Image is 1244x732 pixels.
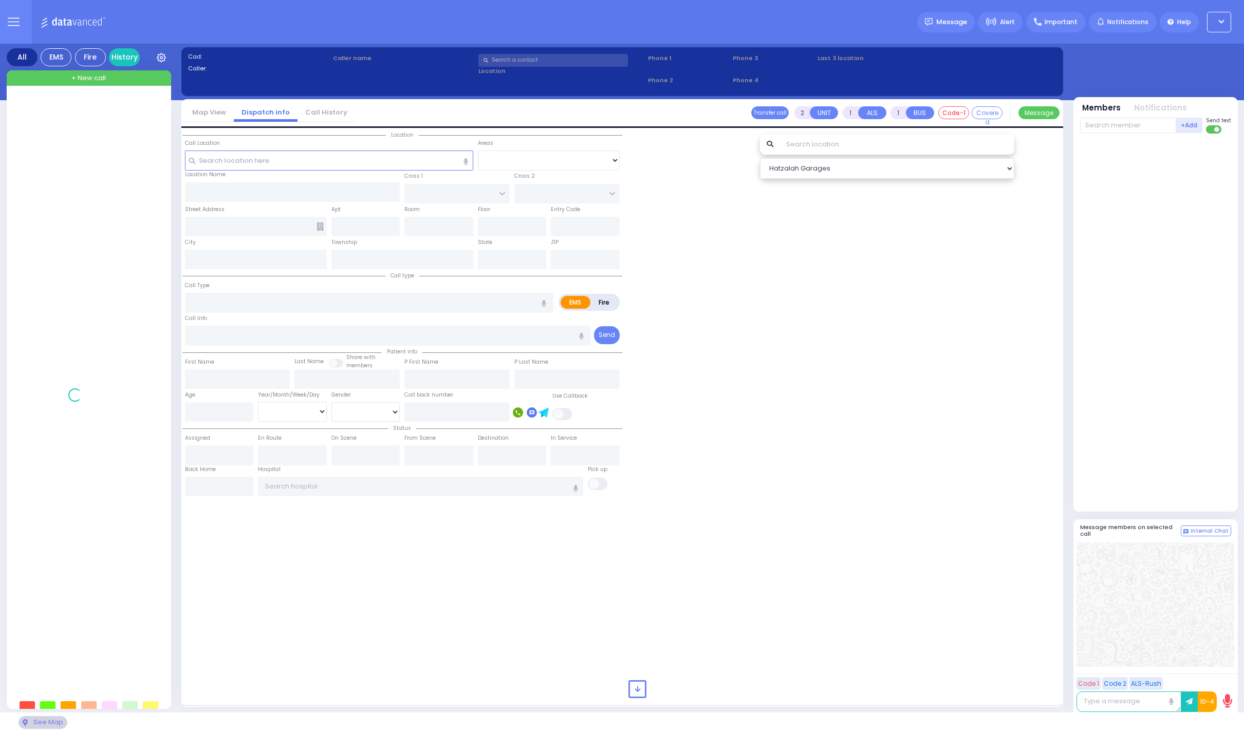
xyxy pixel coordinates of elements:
[810,106,838,119] button: UNIT
[972,106,1002,119] button: Covered
[346,353,376,361] small: Share with
[298,107,355,117] a: Call History
[1082,102,1121,114] button: Members
[185,238,196,247] label: City
[551,434,577,442] label: In Service
[779,134,1014,155] input: Search location
[404,391,453,399] label: Call back number
[258,465,281,474] label: Hospital
[41,15,109,28] img: Logo
[184,107,234,117] a: Map View
[346,362,373,369] span: members
[1000,17,1015,27] span: Alert
[331,238,357,247] label: Township
[1080,118,1176,133] input: Search member
[1076,677,1101,690] button: Code 1
[185,465,216,474] label: Back Home
[404,434,436,442] label: From Scene
[552,392,588,400] label: Use Callback
[71,73,106,83] span: + New call
[75,48,106,66] div: Fire
[478,54,628,67] input: Search a contact
[478,205,490,214] label: Floor
[514,172,535,180] label: Cross 2
[185,391,195,399] label: Age
[751,106,789,119] button: Transfer call
[1198,691,1217,712] button: 10-4
[1080,524,1181,537] h5: Message members on selected call
[331,205,341,214] label: Apt
[733,54,814,63] span: Phone 3
[648,76,729,85] span: Phone 2
[388,424,416,432] span: Status
[1102,677,1128,690] button: Code 2
[294,358,324,366] label: Last Name
[317,222,324,231] span: Other building occupants
[818,54,937,63] label: Last 3 location
[234,107,298,117] a: Dispatch info
[936,17,967,27] span: Message
[185,139,220,147] label: Call Location
[385,272,419,279] span: Call type
[331,434,357,442] label: On Scene
[1206,117,1231,124] span: Send text
[514,358,548,366] label: P Last Name
[382,348,422,355] span: Patient info
[478,238,492,247] label: State
[590,296,619,309] label: Fire
[404,205,420,214] label: Room
[185,171,226,179] label: Location Name
[185,205,225,214] label: Street Address
[478,434,509,442] label: Destination
[1045,17,1078,27] span: Important
[1134,102,1187,114] button: Notifications
[185,358,214,366] label: First Name
[1176,118,1203,133] button: +Add
[478,139,493,147] label: Areas
[258,434,282,442] label: En Route
[41,48,71,66] div: EMS
[185,434,210,442] label: Assigned
[906,106,934,119] button: BUS
[858,106,886,119] button: ALS
[1206,124,1222,135] label: Turn off text
[386,131,419,139] span: Location
[7,48,38,66] div: All
[1177,17,1191,27] span: Help
[331,391,351,399] label: Gender
[188,64,330,73] label: Caller:
[404,358,438,366] label: P First Name
[551,205,580,214] label: Entry Code
[258,391,327,399] div: Year/Month/Week/Day
[185,151,473,170] input: Search location here
[1129,677,1163,690] button: ALS-Rush
[733,76,814,85] span: Phone 4
[588,465,607,474] label: Pick up
[1018,106,1060,119] button: Message
[925,18,933,26] img: message.svg
[404,172,423,180] label: Cross 1
[1191,528,1229,535] span: Internal Chat
[594,326,620,344] button: Send
[1181,525,1231,537] button: Internal Chat
[333,54,475,63] label: Caller name
[188,52,330,61] label: Cad:
[551,238,559,247] label: ZIP
[18,716,67,729] div: See map
[648,54,729,63] span: Phone 1
[185,281,210,290] label: Call Type
[561,296,590,309] label: EMS
[185,314,207,323] label: Call Info
[1107,17,1148,27] span: Notifications
[258,477,583,496] input: Search hospital
[109,48,140,66] a: History
[1183,529,1189,534] img: comment-alt.png
[938,106,969,119] button: Code-1
[478,67,644,76] label: Location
